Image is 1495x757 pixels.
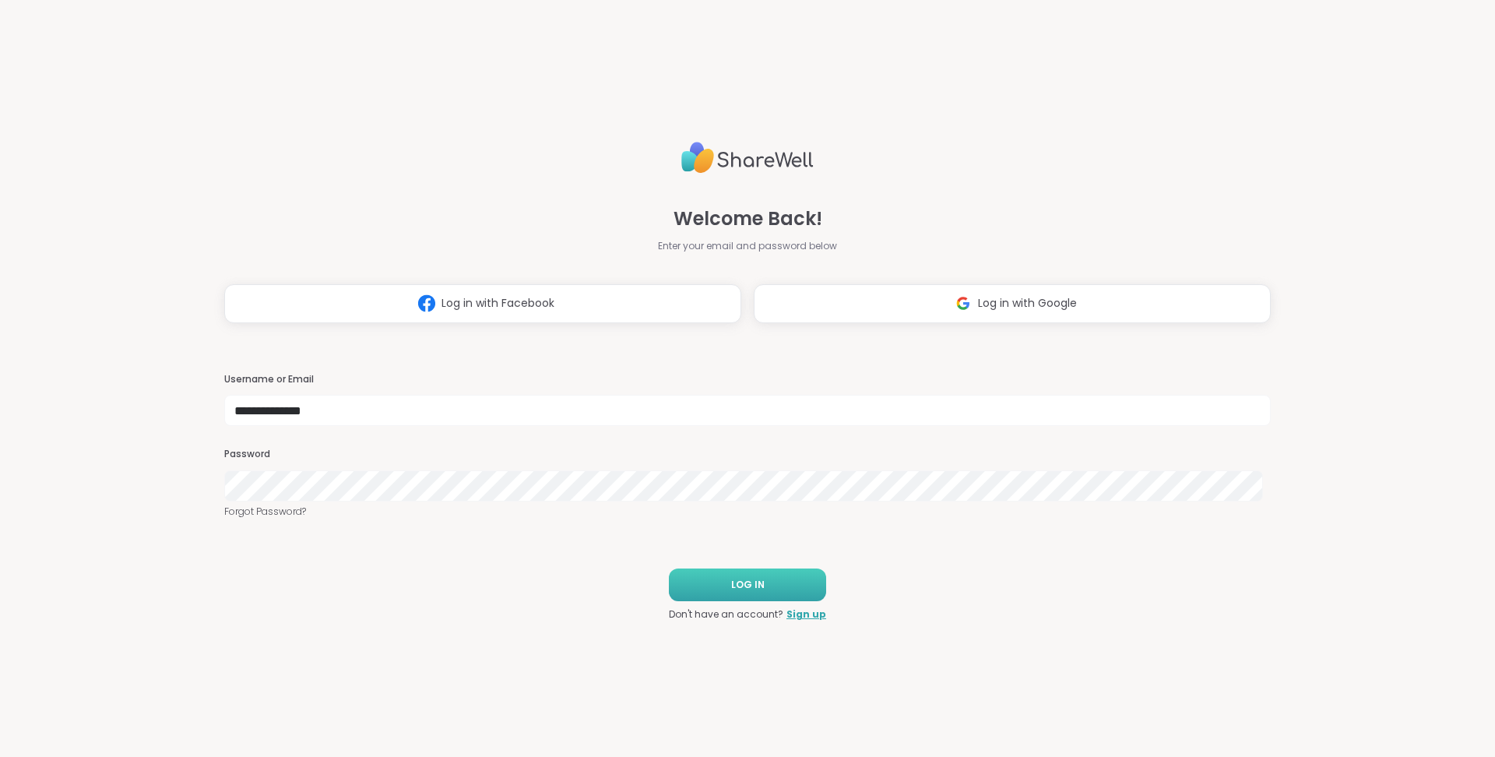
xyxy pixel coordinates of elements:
[978,295,1077,312] span: Log in with Google
[674,205,822,233] span: Welcome Back!
[224,284,741,323] button: Log in with Facebook
[786,607,826,621] a: Sign up
[224,505,1271,519] a: Forgot Password?
[669,569,826,601] button: LOG IN
[658,239,837,253] span: Enter your email and password below
[948,289,978,318] img: ShareWell Logomark
[224,448,1271,461] h3: Password
[412,289,441,318] img: ShareWell Logomark
[669,607,783,621] span: Don't have an account?
[731,578,765,592] span: LOG IN
[224,373,1271,386] h3: Username or Email
[681,136,814,180] img: ShareWell Logo
[754,284,1271,323] button: Log in with Google
[441,295,554,312] span: Log in with Facebook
